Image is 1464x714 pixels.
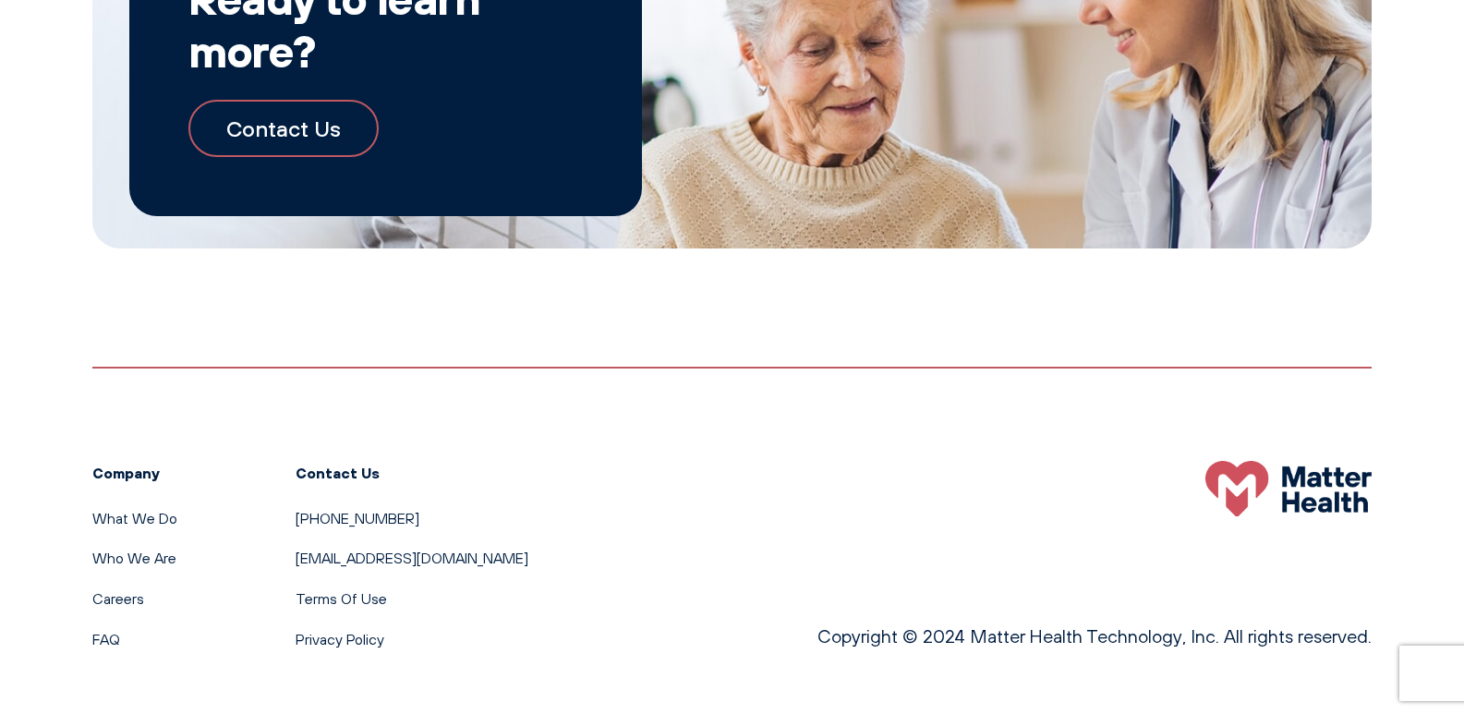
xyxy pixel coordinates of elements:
[296,461,528,485] h3: Contact Us
[296,549,528,567] a: [EMAIL_ADDRESS][DOMAIN_NAME]
[92,630,120,648] a: FAQ
[188,100,379,157] a: Contact Us
[296,630,384,648] a: Privacy Policy
[92,509,177,527] a: What We Do
[92,589,144,608] a: Careers
[296,509,419,527] a: [PHONE_NUMBER]
[92,549,176,567] a: Who We Are
[92,461,177,485] h3: Company
[296,589,387,608] a: Terms Of Use
[817,622,1372,651] p: Copyright © 2024 Matter Health Technology, Inc. All rights reserved.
